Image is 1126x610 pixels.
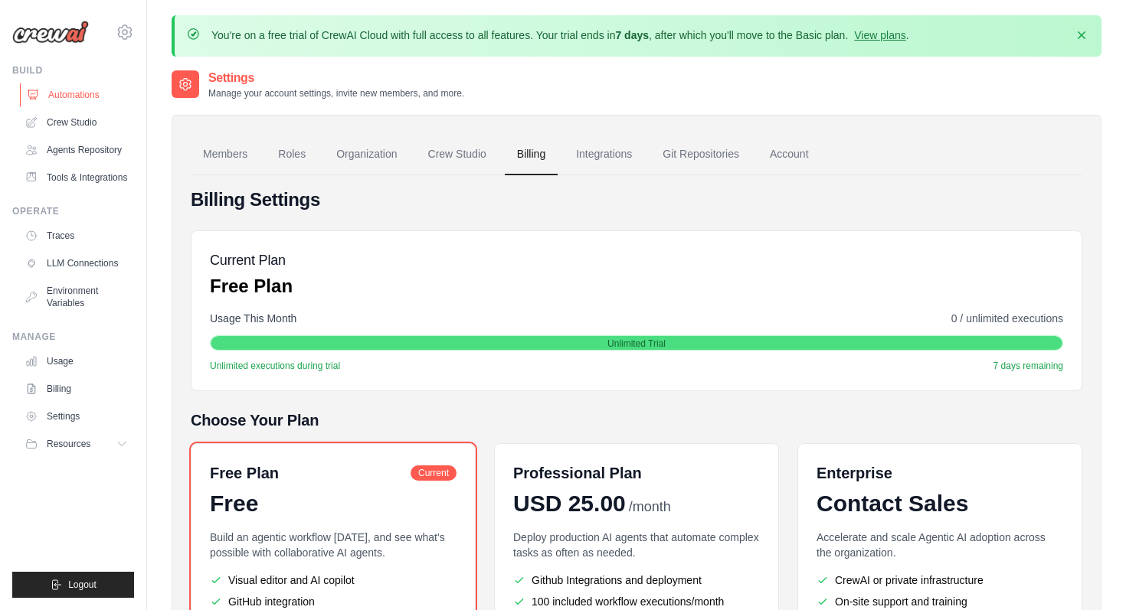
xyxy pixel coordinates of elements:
a: Crew Studio [416,134,499,175]
p: Manage your account settings, invite new members, and more. [208,87,464,99]
span: Resources [47,438,90,450]
p: Free Plan [210,274,293,298]
a: Traces [18,223,134,248]
h6: Free Plan [210,462,279,484]
img: Logo [12,21,89,44]
a: Billing [505,134,558,175]
a: Billing [18,377,134,401]
h5: Current Plan [210,250,293,271]
a: View plans [854,29,905,41]
li: GitHub integration [210,594,457,609]
a: Settings [18,404,134,429]
a: Usage [18,349,134,374]
a: Integrations [564,134,644,175]
span: 0 / unlimited executions [951,311,1063,326]
li: Github Integrations and deployment [513,572,760,588]
h6: Enterprise [817,462,1063,484]
p: Build an agentic workflow [DATE], and see what's possible with collaborative AI agents. [210,530,457,560]
span: 7 days remaining [993,360,1063,372]
a: Automations [20,83,136,107]
li: On-site support and training [817,594,1063,609]
a: LLM Connections [18,251,134,276]
li: 100 included workflow executions/month [513,594,760,609]
div: Manage [12,331,134,343]
div: Operate [12,205,134,217]
div: Build [12,64,134,77]
h6: Professional Plan [513,462,642,484]
span: Unlimited executions during trial [210,360,340,372]
a: Git Repositories [650,134,751,175]
span: Unlimited Trial [607,338,666,350]
a: Organization [324,134,409,175]
p: You're on a free trial of CrewAI Cloud with full access to all features. Your trial ends in , aft... [211,28,909,43]
h2: Settings [208,69,464,87]
strong: 7 days [615,29,649,41]
a: Crew Studio [18,110,134,135]
h5: Choose Your Plan [191,409,1082,431]
li: CrewAI or private infrastructure [817,572,1063,588]
a: Account [758,134,821,175]
button: Resources [18,432,134,456]
a: Agents Repository [18,138,134,162]
p: Accelerate and scale Agentic AI adoption across the organization. [817,530,1063,560]
a: Environment Variables [18,279,134,315]
h4: Billing Settings [191,188,1082,212]
span: /month [629,497,671,517]
p: Deploy production AI agents that automate complex tasks as often as needed. [513,530,760,560]
button: Logout [12,572,134,598]
span: Current [411,465,457,481]
span: Logout [68,579,97,591]
a: Roles [266,134,318,175]
li: Visual editor and AI copilot [210,572,457,588]
a: Members [191,134,260,175]
div: Free [210,490,457,517]
div: Contact Sales [817,490,1063,517]
a: Tools & Integrations [18,165,134,190]
span: USD 25.00 [513,490,626,517]
span: Usage This Month [210,311,296,326]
